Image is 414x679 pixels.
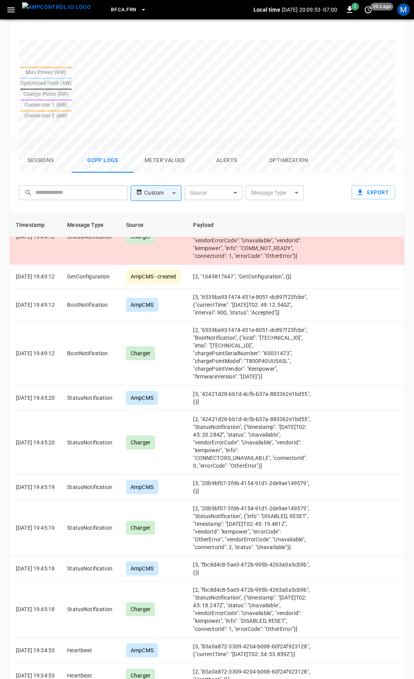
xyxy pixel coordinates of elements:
td: BootNotification [61,289,120,321]
button: Ocpp logs [72,148,134,173]
div: AmpCMS [126,391,158,405]
p: [DATE] 19:45:18 [16,565,55,572]
div: Charger [126,346,155,360]
td: [2, "6539ba93-f474-451e-8051-dc897f23fcbe", "BootNotification", {"iccid": "[TECHNICAL_ID]", "imsi... [187,321,318,385]
div: Charger [126,435,155,449]
p: [DATE] 19:45:19 [16,524,55,532]
img: ampcontrol.io logo [22,2,91,12]
td: [3, "20b9bf07-3fd6-4154-91d1-2de9ae149579", {}] [187,475,318,500]
td: [3, "fbc8d4c8-5ae3-472b-995b-4263a0a5cb9b", {}] [187,556,318,581]
td: [3, "6539ba93-f474-451e-8051-dc897f23fcbe", {"currentTime": "[DATE]T02: 49: 12.540Z", "interval":... [187,289,318,321]
span: 1 [351,3,359,10]
div: AmpCMS [126,562,158,575]
td: StatusNotification [61,581,120,638]
p: [DATE] 19:45:20 [16,439,55,446]
td: Heartbeat [61,638,120,663]
th: Timestamp [10,214,61,237]
button: Alerts [196,148,258,173]
button: Meter Values [134,148,196,173]
div: AmpCMS [126,480,158,494]
button: Sessions [10,148,72,173]
div: Charger [126,521,155,535]
button: Optimization [258,148,320,173]
span: BF.CA.FRN [111,5,136,14]
p: [DATE] 19:49:12 [16,349,55,357]
td: [2, "20b9bf07-3fd6-4154-91d1-2de9ae149579", "StatusNotification", {"info": "DISABLED, RESET", "ti... [187,500,318,556]
td: StatusNotification [61,500,120,556]
td: [2, "42421d28-bb1d-4cfb-b37a-883362e1bd55", "StatusNotification", {"timestamp": "[DATE]T02: 45: 2... [187,411,318,475]
p: [DATE] 19:34:53 [16,646,55,654]
td: [3, "42421d28-bb1d-4cfb-b37a-883362e1bd55", {}] [187,385,318,411]
td: BootNotification [61,321,120,385]
div: profile-icon [397,3,410,16]
p: [DATE] 20:09:53 -07:00 [282,6,337,14]
button: set refresh interval [362,3,374,16]
div: Charger [126,602,155,616]
p: [DATE] 19:45:19 [16,483,55,491]
td: StatusNotification [61,556,120,581]
button: Export [352,185,395,200]
div: AmpCMS [126,643,158,657]
div: Custom [144,186,181,200]
span: 20 s ago [371,3,393,10]
td: StatusNotification [61,475,120,500]
th: Payload [187,214,318,237]
p: [DATE] 19:45:18 [16,605,55,613]
td: [3, "83a0a872-3309-4204-b098-60f24f923128", {"currentTime": "[DATE]T02: 34: 53.859Z"}] [187,638,318,663]
th: Source [120,214,187,237]
p: [DATE] 19:49:12 [16,273,55,280]
p: [DATE] 19:45:20 [16,394,55,402]
td: StatusNotification [61,411,120,475]
p: [DATE] 19:49:12 [16,301,55,309]
td: StatusNotification [61,385,120,411]
th: Message Type [61,214,120,237]
button: BF.CA.FRN [108,2,149,17]
td: [2, "fbc8d4c8-5ae3-472b-995b-4263a0a5cb9b", "StatusNotification", {"timestamp": "[DATE]T02: 45: 1... [187,581,318,638]
div: AmpCMS [126,298,158,312]
p: Local time [254,6,280,14]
